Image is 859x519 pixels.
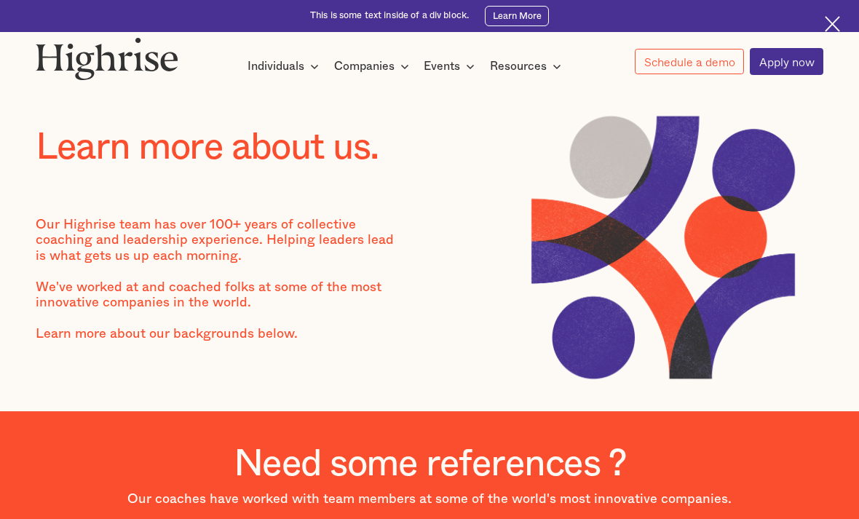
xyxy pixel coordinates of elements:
div: This is some text inside of a div block. [310,9,469,22]
div: Companies [334,58,413,75]
div: Individuals [248,58,323,75]
h2: Need some references ? [234,443,625,486]
div: Companies [334,58,395,75]
a: Apply now [750,48,823,74]
img: Highrise logo [36,37,178,80]
div: Events [424,58,460,75]
div: Resources [490,58,566,75]
a: Schedule a demo [635,49,744,75]
div: Events [424,58,479,75]
img: Cross icon [825,16,841,32]
div: Our coaches have worked with team members at some of the world's most innovative companies. [127,491,732,507]
a: Learn More [485,6,549,26]
h1: Learn more about us. [36,127,429,168]
div: Resources [490,58,547,75]
div: Our Highrise team has over 100+ years of collective coaching and leadership experience. Helping l... [36,217,397,358]
div: Individuals [248,58,304,75]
